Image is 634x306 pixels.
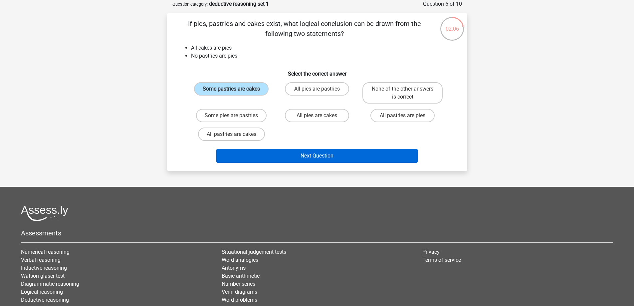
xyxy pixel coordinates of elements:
[222,273,260,279] a: Basic arithmetic
[362,82,443,104] label: None of the other answers is correct
[21,289,63,295] a: Logical reasoning
[216,149,418,163] button: Next Question
[440,16,465,33] div: 02:06
[21,249,70,255] a: Numerical reasoning
[21,273,65,279] a: Watson glaser test
[21,229,613,237] h5: Assessments
[21,281,79,287] a: Diagrammatic reasoning
[191,44,457,52] li: All cakes are pies
[222,289,257,295] a: Venn diagrams
[178,65,457,77] h6: Select the correct answer
[222,297,257,303] a: Word problems
[21,205,68,221] img: Assessly logo
[222,265,246,271] a: Antonyms
[198,128,265,141] label: All pastries are cakes
[422,257,461,263] a: Terms of service
[196,109,267,122] label: Some pies are pastries
[285,109,349,122] label: All pies are cakes
[21,257,61,263] a: Verbal reasoning
[285,82,349,96] label: All pies are pastries
[222,249,286,255] a: Situational judgement tests
[191,52,457,60] li: No pastries are pies
[21,297,69,303] a: Deductive reasoning
[194,82,269,96] label: Some pastries are cakes
[222,257,258,263] a: Word analogies
[422,249,440,255] a: Privacy
[172,2,208,7] small: Question category:
[209,1,269,7] strong: deductive reasoning set 1
[21,265,67,271] a: Inductive reasoning
[178,19,432,39] p: If pies, pastries and cakes exist, what logical conclusion can be drawn from the following two st...
[370,109,435,122] label: All pastries are pies
[222,281,255,287] a: Number series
